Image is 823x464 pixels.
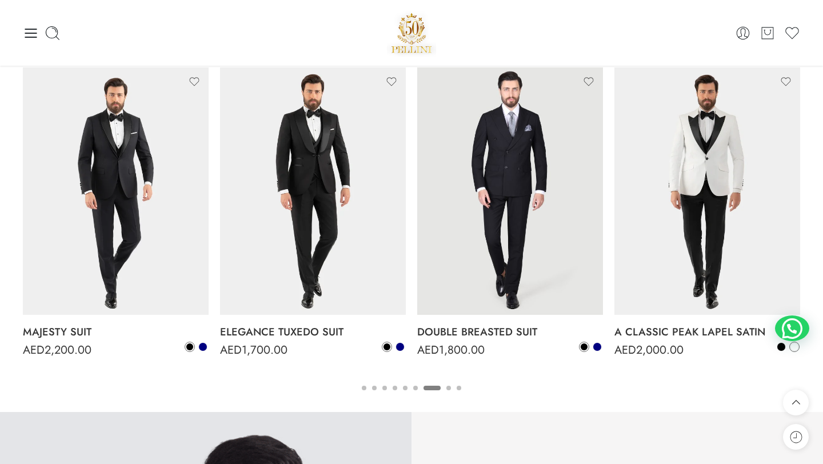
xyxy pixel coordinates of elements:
[220,321,406,343] a: ELEGANCE TUXEDO SUIT
[417,321,603,343] a: DOUBLE BREASTED SUIT
[417,342,439,358] span: AED
[387,9,436,57] a: Pellini -
[614,321,800,343] a: A CLASSIC PEAK LAPEL SATIN
[592,342,602,352] a: Navy
[23,321,209,343] a: MAJESTY SUIT
[614,342,636,358] span: AED
[760,25,776,41] a: Cart
[417,342,485,358] bdi: 1,800.00
[395,342,405,352] a: Navy
[220,342,242,358] span: AED
[735,25,751,41] a: Login / Register
[220,342,287,358] bdi: 1,700.00
[382,342,392,352] a: Black
[579,342,589,352] a: Black
[387,9,436,57] img: Pellini
[23,342,45,358] span: AED
[185,342,195,352] a: Black
[776,342,786,352] a: Black
[789,342,800,352] a: White
[784,25,800,41] a: Wishlist
[23,342,91,358] bdi: 2,200.00
[198,342,208,352] a: Navy
[614,342,684,358] bdi: 2,000.00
